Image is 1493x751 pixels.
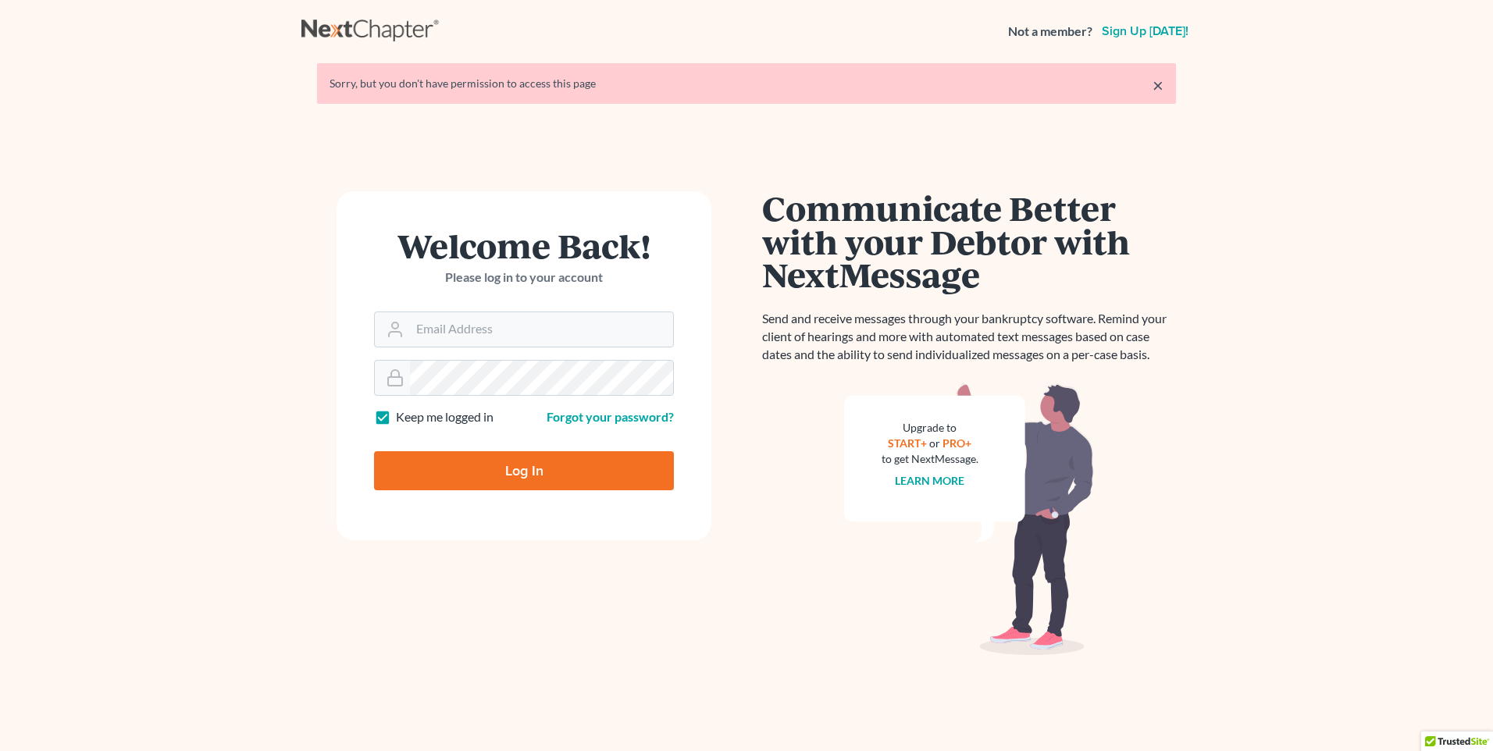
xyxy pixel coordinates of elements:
div: Sorry, but you don't have permission to access this page [330,76,1163,91]
a: Forgot your password? [547,409,674,424]
p: Please log in to your account [374,269,674,287]
strong: Not a member? [1008,23,1092,41]
a: PRO+ [943,436,972,450]
div: Upgrade to [882,420,978,436]
h1: Welcome Back! [374,229,674,262]
p: Send and receive messages through your bankruptcy software. Remind your client of hearings and mo... [762,310,1176,364]
input: Email Address [410,312,673,347]
span: or [930,436,941,450]
input: Log In [374,451,674,490]
label: Keep me logged in [396,408,494,426]
img: nextmessage_bg-59042aed3d76b12b5cd301f8e5b87938c9018125f34e5fa2b7a6b67550977c72.svg [844,383,1094,656]
a: Learn more [896,474,965,487]
h1: Communicate Better with your Debtor with NextMessage [762,191,1176,291]
a: Sign up [DATE]! [1099,25,1192,37]
a: START+ [889,436,928,450]
div: to get NextMessage. [882,451,978,467]
a: × [1153,76,1163,94]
